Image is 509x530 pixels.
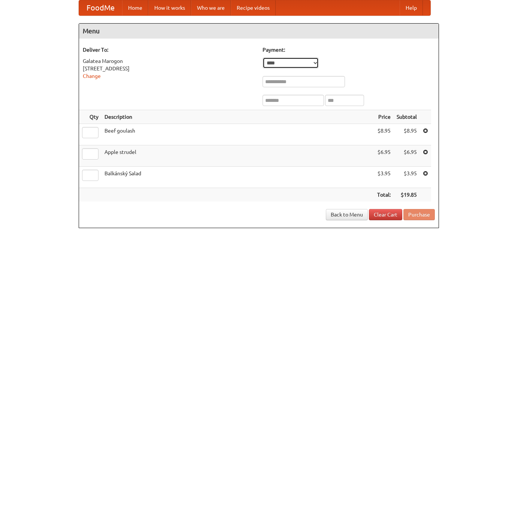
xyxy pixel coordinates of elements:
th: Price [374,110,394,124]
th: Subtotal [394,110,420,124]
td: $8.95 [394,124,420,145]
th: $19.85 [394,188,420,202]
a: Change [83,73,101,79]
th: Description [102,110,374,124]
a: Recipe videos [231,0,276,15]
a: FoodMe [79,0,122,15]
div: Galatea Marogon [83,57,255,65]
h5: Deliver To: [83,46,255,54]
button: Purchase [403,209,435,220]
td: Beef goulash [102,124,374,145]
a: Home [122,0,148,15]
td: $8.95 [374,124,394,145]
h5: Payment: [263,46,435,54]
td: $3.95 [374,167,394,188]
a: Clear Cart [369,209,402,220]
a: Back to Menu [326,209,368,220]
a: How it works [148,0,191,15]
h4: Menu [79,24,439,39]
a: Help [400,0,423,15]
th: Total: [374,188,394,202]
a: Who we are [191,0,231,15]
div: [STREET_ADDRESS] [83,65,255,72]
td: $6.95 [394,145,420,167]
td: Balkánský Salad [102,167,374,188]
td: $3.95 [394,167,420,188]
th: Qty [79,110,102,124]
td: Apple strudel [102,145,374,167]
td: $6.95 [374,145,394,167]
